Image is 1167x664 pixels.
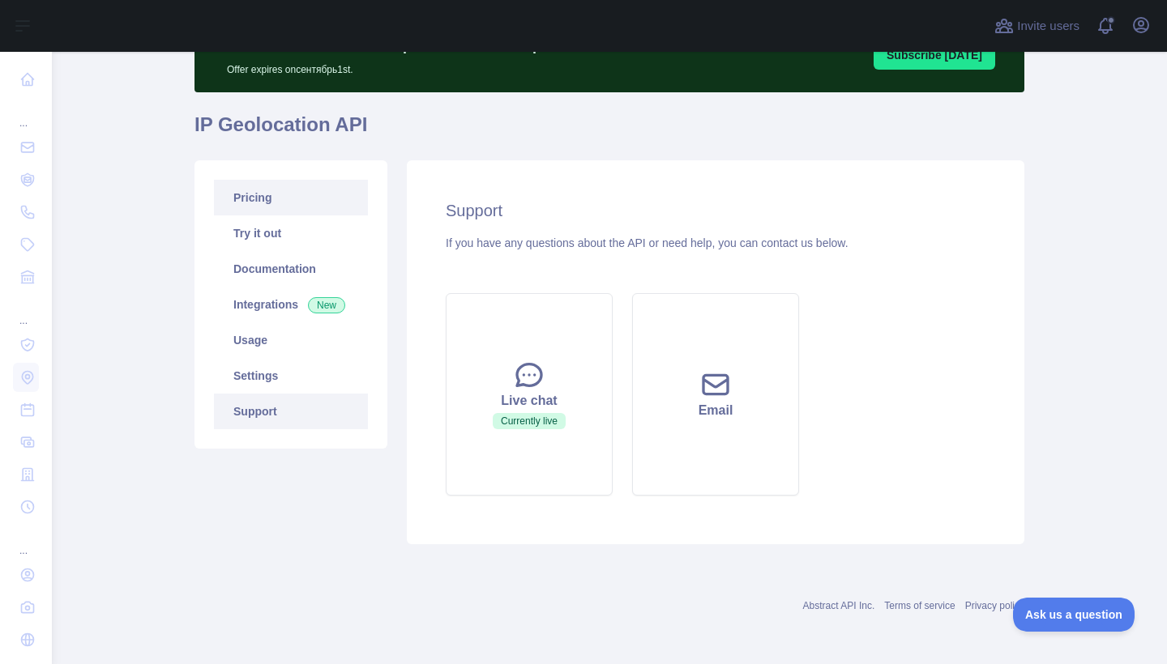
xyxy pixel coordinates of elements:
[214,358,368,394] a: Settings
[13,525,39,557] div: ...
[308,297,345,313] span: New
[227,57,672,76] p: Offer expires on сентябрь 1st.
[493,413,566,429] span: Currently live
[214,215,368,251] a: Try it out
[214,251,368,287] a: Documentation
[446,235,985,251] div: If you have any questions about the API or need help, you can contact us below.
[214,180,368,215] a: Pricing
[446,293,613,496] button: Live chatCurrently live
[991,13,1083,39] button: Invite users
[874,40,995,70] button: Subscribe [DATE]
[965,600,1024,611] a: Privacy policy
[803,600,875,611] a: Abstract API Inc.
[13,295,39,327] div: ...
[194,112,1024,151] h1: IP Geolocation API
[13,97,39,130] div: ...
[446,199,985,222] h2: Support
[466,391,592,411] div: Live chat
[214,287,368,322] a: Integrations New
[1017,17,1079,36] span: Invite users
[632,293,799,496] button: Email
[214,394,368,429] a: Support
[652,401,779,420] div: Email
[884,600,955,611] a: Terms of service
[214,322,368,358] a: Usage
[1013,598,1135,632] iframe: Toggle Customer Support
